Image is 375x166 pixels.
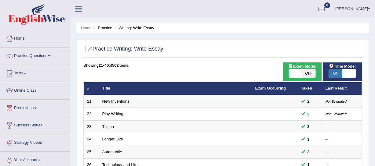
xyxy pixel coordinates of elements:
a: Online Class [0,82,70,97]
a: Predictions [0,100,70,115]
a: Play Writing [102,111,123,116]
li: Writing: Write Essay [113,25,154,31]
a: Strategy Videos [0,134,70,150]
a: Home [81,26,92,30]
td: 23 [84,120,99,133]
div: Show exams occurring in exams [283,62,322,81]
th: Last Result [322,82,362,95]
small: Not Evaluated [326,100,347,103]
span: Time Mode: [326,63,358,69]
td: 25 [84,146,99,159]
li: Practice [93,25,112,31]
div: – [326,136,359,142]
td: 22 [84,108,99,121]
small: Not Evaluated [326,112,347,116]
a: Tuition [102,124,114,129]
th: Title [99,82,252,95]
a: Automobile [102,150,122,154]
td: 24 [84,133,99,146]
h2: Practice Writing: Write Essay [83,44,163,54]
a: New Inventions [102,99,129,104]
span: Exam Mode: [286,63,319,69]
td: 21 [84,95,99,108]
span: OFF [302,69,316,78]
div: Showing of items. [83,62,362,68]
a: Success Stories [0,117,70,132]
th: Taken [298,82,322,95]
a: Home [0,30,70,45]
span: 0 [324,2,330,8]
a: Tests [0,65,70,80]
div: – [326,124,359,130]
span: You can still take this question [305,136,312,143]
b: 562 [112,63,119,68]
span: You can still take this question [305,98,312,104]
a: Exam Occurring [255,86,286,90]
a: Practice Questions [0,48,70,63]
span: You can still take this question [305,111,312,117]
span: ON [329,69,342,78]
b: 21-40 [99,63,109,68]
div: – [326,149,359,155]
span: You can still take this question [305,149,312,155]
th: # [84,82,99,95]
a: Longer Live [102,137,123,141]
span: You can still take this question [305,123,312,130]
